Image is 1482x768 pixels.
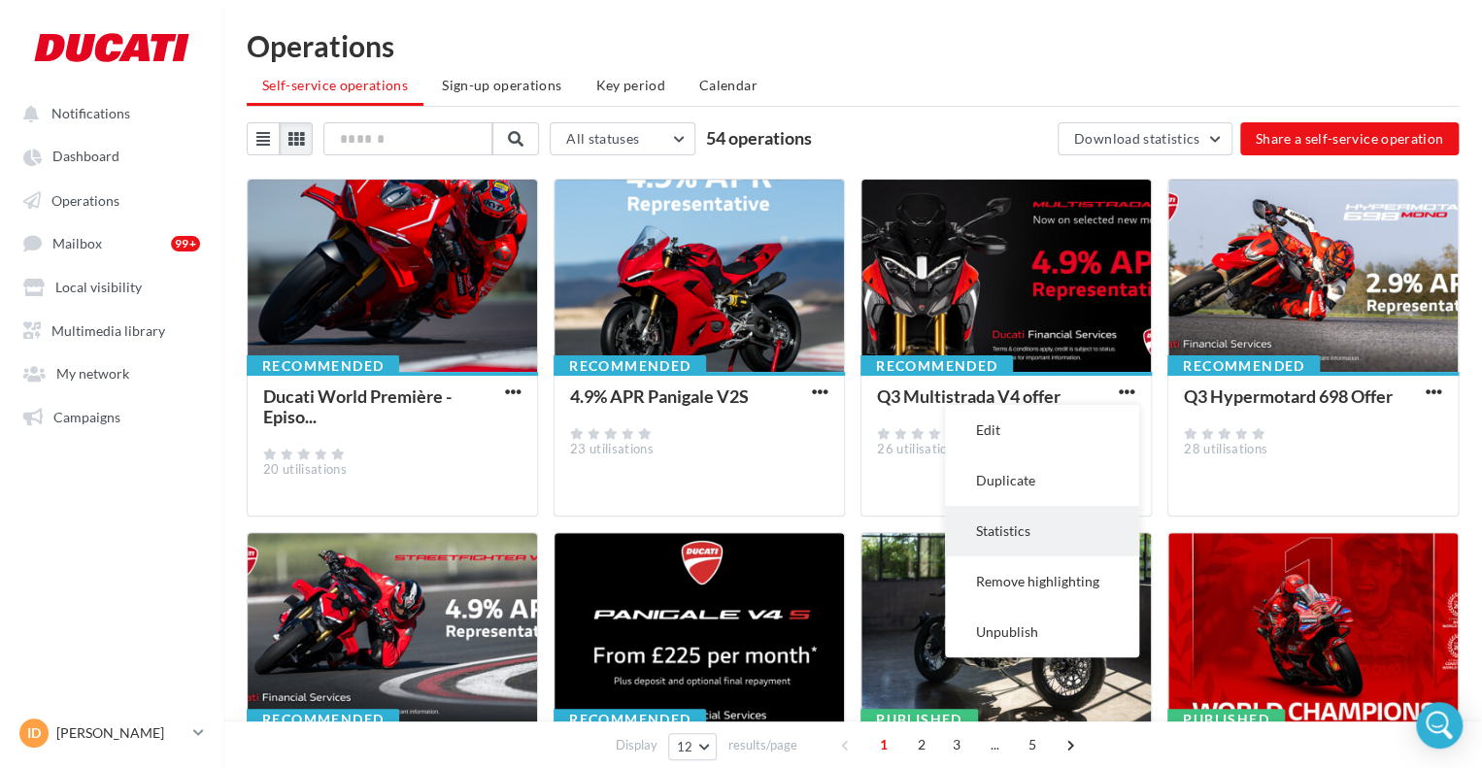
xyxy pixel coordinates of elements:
button: Share a self-service operation [1240,122,1460,155]
a: Operations [12,182,212,217]
button: 12 [668,733,718,760]
span: Dashboard [52,149,119,165]
div: 4.9% APR Panigale V2S [570,385,749,407]
button: Remove highlighting [945,556,1139,607]
span: My network [56,365,129,382]
div: Recommended [247,709,399,730]
span: 23 utilisations [570,441,654,456]
button: Notifications [12,95,204,130]
a: My network [12,354,212,389]
div: Q3 Multistrada V4 offer [877,385,1061,407]
div: Operations [247,31,1459,60]
span: 12 [677,739,693,754]
a: Campaigns [12,398,212,433]
a: Multimedia library [12,312,212,347]
span: 5 [1017,729,1048,760]
div: 99+ [171,236,200,251]
span: Mailbox [52,235,102,251]
span: Notifications [51,105,130,121]
span: Local visibility [55,279,142,295]
div: Recommended [247,355,399,377]
span: Calendar [699,77,758,93]
span: Display [616,736,657,754]
span: 28 utilisations [1184,441,1267,456]
button: Statistics [945,506,1139,556]
p: [PERSON_NAME] [56,723,185,743]
span: 3 [941,729,972,760]
button: Duplicate [945,455,1139,506]
div: Published [860,709,978,730]
span: 54 operations [706,127,812,149]
button: Unpublish [945,607,1139,657]
span: 20 utilisations [263,461,347,477]
a: Local visibility [12,268,212,303]
span: Download statistics [1074,130,1200,147]
span: Sign-up operations [442,77,561,93]
span: 1 [868,729,899,760]
div: Open Intercom Messenger [1416,702,1463,749]
span: Key period [595,77,665,93]
span: ID [27,723,41,743]
button: Download statistics [1058,122,1232,155]
div: Recommended [860,355,1013,377]
span: results/page [727,736,796,754]
div: Ducati World Première - Episo... [263,385,452,427]
div: Q3 Hypermotard 698 Offer [1184,385,1393,407]
a: ID [PERSON_NAME] [16,715,208,751]
a: Dashboard [12,138,212,173]
a: Mailbox 99+ [12,224,212,260]
span: Campaigns [53,408,120,424]
div: Recommended [1167,355,1320,377]
div: Recommended [554,355,706,377]
span: Multimedia library [51,321,165,338]
button: Edit [945,405,1139,455]
span: 2 [906,729,937,760]
div: Recommended [554,709,706,730]
span: 26 utilisations [877,441,960,456]
span: Operations [51,191,119,208]
button: All statuses [550,122,695,155]
span: All statuses [566,130,639,147]
span: ... [979,729,1010,760]
div: Published [1167,709,1285,730]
